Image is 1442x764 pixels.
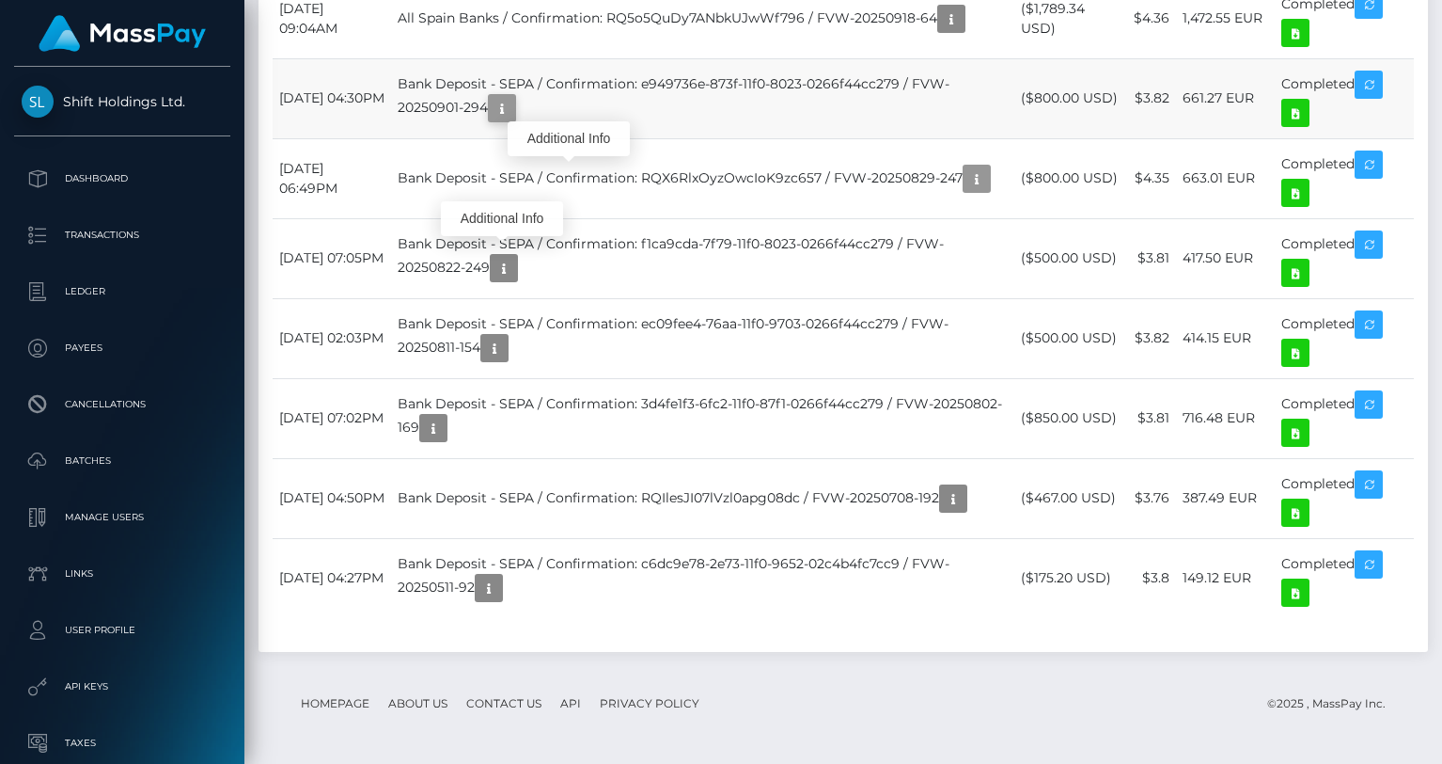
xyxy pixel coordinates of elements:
[592,689,707,718] a: Privacy Policy
[1014,138,1127,218] td: ($800.00 USD)
[22,390,223,419] p: Cancellations
[22,447,223,475] p: Batches
[1176,538,1275,618] td: 149.12 EUR
[391,538,1014,618] td: Bank Deposit - SEPA / Confirmation: c6dc9e78-2e73-11f0-9652-02c4b4fc7cc9 / FVW-20250511-92
[273,458,391,538] td: [DATE] 04:50PM
[273,298,391,378] td: [DATE] 02:03PM
[22,616,223,645] p: User Profile
[1176,298,1275,378] td: 414.15 EUR
[1176,58,1275,138] td: 661.27 EUR
[14,550,230,597] a: Links
[1127,538,1176,618] td: $3.8
[1275,378,1414,458] td: Completed
[1275,298,1414,378] td: Completed
[22,221,223,249] p: Transactions
[1127,218,1176,298] td: $3.81
[391,458,1014,538] td: Bank Deposit - SEPA / Confirmation: RQIlesJI07lVzl0apg08dc / FVW-20250708-192
[391,378,1014,458] td: Bank Deposit - SEPA / Confirmation: 3d4fe1f3-6fc2-11f0-87f1-0266f44cc279 / FVW-20250802-169
[1176,458,1275,538] td: 387.49 EUR
[273,218,391,298] td: [DATE] 07:05PM
[1127,298,1176,378] td: $3.82
[1127,138,1176,218] td: $4.35
[391,298,1014,378] td: Bank Deposit - SEPA / Confirmation: ec09fee4-76aa-11f0-9703-0266f44cc279 / FVW-20250811-154
[22,673,223,701] p: API Keys
[22,278,223,306] p: Ledger
[1275,218,1414,298] td: Completed
[14,381,230,428] a: Cancellations
[273,138,391,218] td: [DATE] 06:49PM
[1275,458,1414,538] td: Completed
[1127,458,1176,538] td: $3.76
[381,689,455,718] a: About Us
[14,212,230,259] a: Transactions
[22,503,223,532] p: Manage Users
[1275,538,1414,618] td: Completed
[14,663,230,710] a: API Keys
[14,268,230,315] a: Ledger
[459,689,549,718] a: Contact Us
[22,729,223,757] p: Taxes
[14,607,230,654] a: User Profile
[1014,458,1127,538] td: ($467.00 USD)
[1014,298,1127,378] td: ($500.00 USD)
[391,58,1014,138] td: Bank Deposit - SEPA / Confirmation: e949736e-873f-11f0-8023-0266f44cc279 / FVW-20250901-294
[293,689,377,718] a: Homepage
[1127,378,1176,458] td: $3.81
[1127,58,1176,138] td: $3.82
[273,378,391,458] td: [DATE] 07:02PM
[22,560,223,588] p: Links
[273,538,391,618] td: [DATE] 04:27PM
[1176,138,1275,218] td: 663.01 EUR
[1014,538,1127,618] td: ($175.20 USD)
[14,155,230,202] a: Dashboard
[1275,138,1414,218] td: Completed
[391,218,1014,298] td: Bank Deposit - SEPA / Confirmation: f1ca9cda-7f79-11f0-8023-0266f44cc279 / FVW-20250822-249
[273,58,391,138] td: [DATE] 04:30PM
[1176,218,1275,298] td: 417.50 EUR
[1267,693,1400,714] div: © 2025 , MassPay Inc.
[1275,58,1414,138] td: Completed
[553,689,588,718] a: API
[14,93,230,110] span: Shift Holdings Ltd.
[22,165,223,193] p: Dashboard
[1014,218,1127,298] td: ($500.00 USD)
[1014,58,1127,138] td: ($800.00 USD)
[22,334,223,362] p: Payees
[508,121,630,156] div: Additional Info
[441,201,563,236] div: Additional Info
[14,494,230,541] a: Manage Users
[39,15,206,52] img: MassPay Logo
[1176,378,1275,458] td: 716.48 EUR
[1014,378,1127,458] td: ($850.00 USD)
[391,138,1014,218] td: Bank Deposit - SEPA / Confirmation: RQX6RlxOyzOwcIoK9zc657 / FVW-20250829-247
[22,86,54,118] img: Shift Holdings Ltd.
[14,438,230,485] a: Batches
[14,325,230,372] a: Payees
